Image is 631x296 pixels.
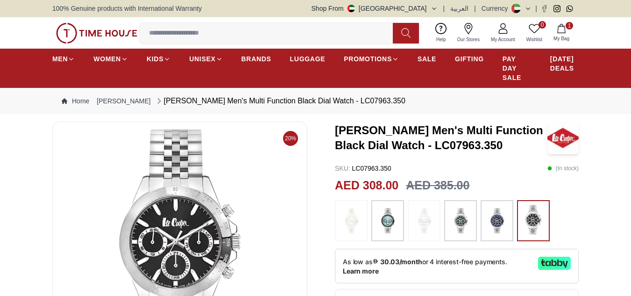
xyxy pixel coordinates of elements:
[93,51,128,67] a: WOMEN
[443,4,445,13] span: |
[454,36,483,43] span: Our Stores
[455,51,484,67] a: GIFTING
[347,5,355,12] img: United Arab Emirates
[62,96,89,106] a: Home
[290,51,326,67] a: LUGGAGE
[452,21,485,45] a: Our Stores
[550,51,579,77] a: [DATE] DEALS
[535,4,537,13] span: |
[412,205,436,237] img: ...
[548,22,575,44] button: 1My Bag
[547,122,579,154] img: Lee Cooper Men's Multi Function Black Dial Watch - LC07963.350
[189,54,215,64] span: UNISEX
[52,51,75,67] a: MEN
[418,51,436,67] a: SALE
[147,51,170,67] a: KIDS
[93,54,121,64] span: WOMEN
[431,21,452,45] a: Help
[312,4,438,13] button: Shop From[GEOGRAPHIC_DATA]
[449,205,472,237] img: ...
[52,4,202,13] span: 100% Genuine products with International Warranty
[547,164,579,173] p: ( In stock )
[521,21,548,45] a: 0Wishlist
[344,51,399,67] a: PROMOTIONS
[340,205,363,237] img: ...
[376,205,399,237] img: ...
[52,54,68,64] span: MEN
[450,4,468,13] button: العربية
[344,54,392,64] span: PROMOTIONS
[485,205,509,237] img: ...
[503,51,532,86] a: PAY DAY SALE
[147,54,163,64] span: KIDS
[418,54,436,64] span: SALE
[335,165,350,172] span: SKU :
[335,164,391,173] p: LC07963.350
[155,95,405,107] div: [PERSON_NAME] Men's Multi Function Black Dial Watch - LC07963.350
[52,88,579,114] nav: Breadcrumb
[56,23,137,43] img: ...
[539,21,546,29] span: 0
[432,36,450,43] span: Help
[541,5,548,12] a: Facebook
[550,54,579,73] span: [DATE] DEALS
[455,54,484,64] span: GIFTING
[566,5,573,12] a: Whatsapp
[290,54,326,64] span: LUGGAGE
[566,22,573,29] span: 1
[241,51,271,67] a: BRANDS
[482,4,512,13] div: Currency
[553,5,560,12] a: Instagram
[406,177,469,195] h3: AED 385.00
[189,51,222,67] a: UNISEX
[97,96,150,106] a: [PERSON_NAME]
[550,35,573,42] span: My Bag
[487,36,519,43] span: My Account
[474,4,476,13] span: |
[335,123,547,153] h3: [PERSON_NAME] Men's Multi Function Black Dial Watch - LC07963.350
[523,36,546,43] span: Wishlist
[503,54,532,82] span: PAY DAY SALE
[283,131,298,146] span: 20%
[522,205,545,235] img: ...
[335,177,398,195] h2: AED 308.00
[241,54,271,64] span: BRANDS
